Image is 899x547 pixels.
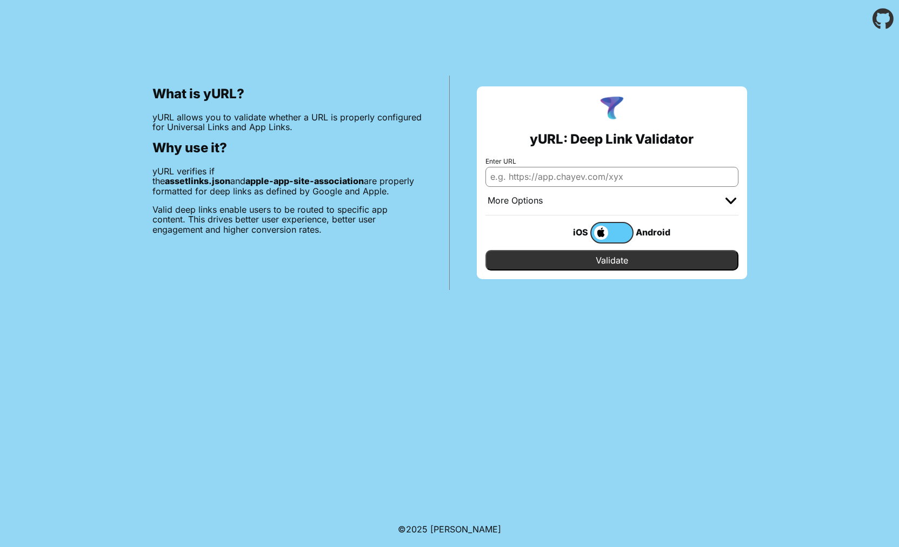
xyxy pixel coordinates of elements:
[406,524,428,535] span: 2025
[530,132,694,147] h2: yURL: Deep Link Validator
[485,167,738,186] input: e.g. https://app.chayev.com/xyx
[598,95,626,123] img: yURL Logo
[245,175,364,186] b: apple-app-site-association
[152,140,422,156] h2: Why use it?
[398,511,501,547] footer: ©
[430,524,501,535] a: Michael Ibragimchayev's Personal Site
[485,158,738,165] label: Enter URL
[725,198,736,204] img: chevron
[165,175,230,186] b: assetlinks.json
[547,225,590,239] div: iOS
[488,195,543,206] div: More Options
[152,166,422,196] p: yURL verifies if the and are properly formatted for deep links as defined by Google and Apple.
[634,225,677,239] div: Android
[152,205,422,234] p: Valid deep links enable users to be routed to specific app content. This drives better user exper...
[485,250,738,271] input: Validate
[152,86,422,102] h2: What is yURL?
[152,112,422,132] p: yURL allows you to validate whether a URL is properly configured for Universal Links and App Links.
